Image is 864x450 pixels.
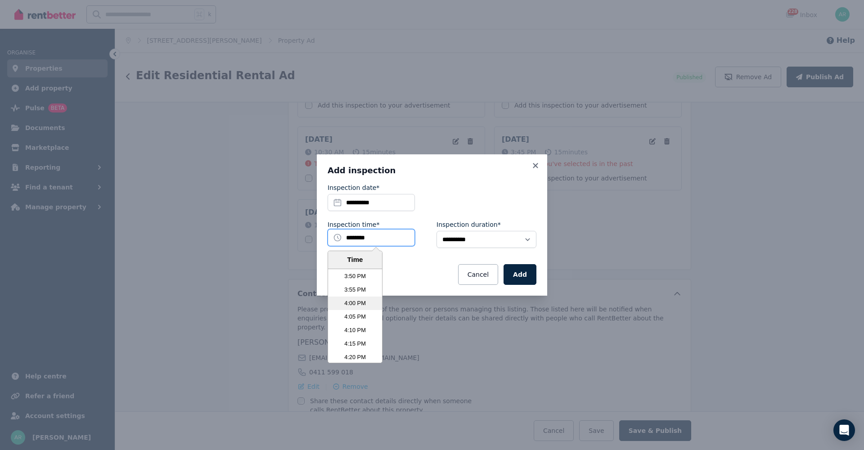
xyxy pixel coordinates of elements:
[436,220,501,229] label: Inspection duration*
[330,255,380,265] div: Time
[328,324,382,337] li: 4:10 PM
[328,165,536,176] h3: Add inspection
[833,419,855,441] div: Open Intercom Messenger
[328,297,382,310] li: 4:00 PM
[504,264,536,285] button: Add
[328,283,382,297] li: 3:55 PM
[458,264,498,285] button: Cancel
[328,183,379,192] label: Inspection date*
[328,337,382,351] li: 4:15 PM
[328,220,379,229] label: Inspection time*
[328,270,382,283] li: 3:50 PM
[328,269,382,363] ul: Time
[328,310,382,324] li: 4:05 PM
[328,351,382,364] li: 4:20 PM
